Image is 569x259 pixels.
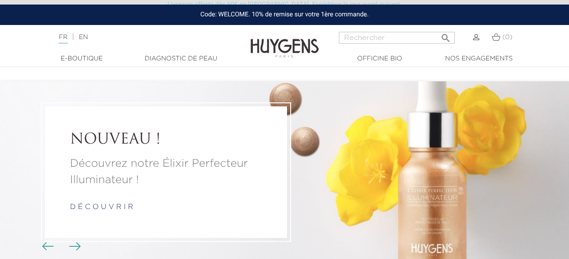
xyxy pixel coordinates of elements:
span: (0) [503,34,513,40]
a: Découvrez notre Élixir Perfecteur Illuminateur ! [70,155,262,188]
img: Huygens [251,24,319,59]
a: Nos engagements [433,54,524,64]
a: NOUVEAU ! [70,131,262,149]
input: Rechercher [339,32,455,44]
div: | [54,32,230,43]
button:  [438,29,454,41]
a: EN [79,34,88,40]
a: Officine Bio [334,54,425,64]
a: E-Boutique [36,54,127,64]
div: Boutons du carrousel [45,240,75,254]
a: d é c o u v r i r [70,204,133,211]
a: FR [59,34,67,44]
a: Diagnostic de peau [136,54,227,64]
i:  [440,30,451,41]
